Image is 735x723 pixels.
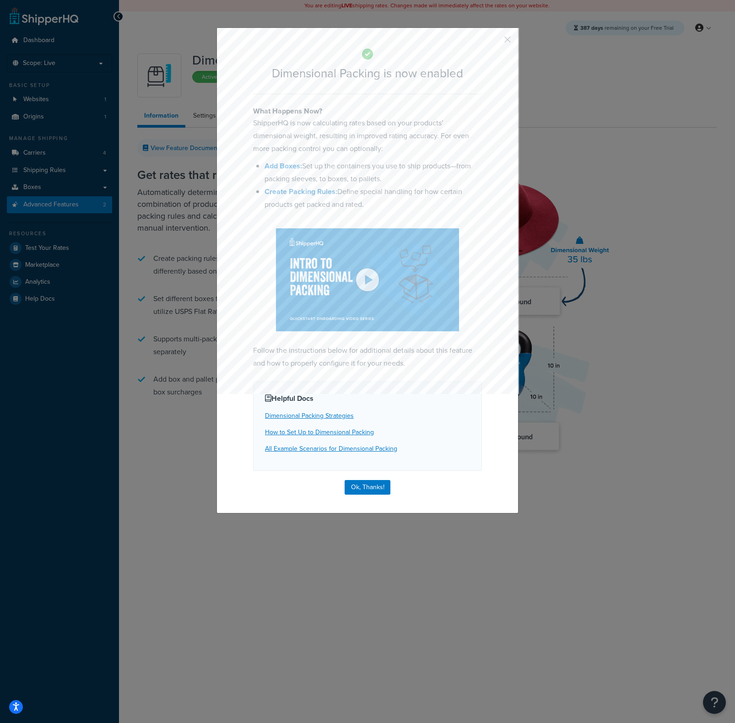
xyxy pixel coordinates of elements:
[253,117,482,155] p: ShipperHQ is now calculating rates based on your products’ dimensional weight, resulting in impro...
[345,480,390,495] button: Ok, Thanks!
[253,106,482,117] h4: What Happens Now?
[253,344,482,370] p: Follow the instructions below for additional details about this feature and how to properly confi...
[253,67,482,80] h2: Dimensional Packing is now enabled
[265,393,470,404] h4: Helpful Docs
[265,427,374,437] a: How to Set Up to Dimensional Packing
[265,444,397,453] a: All Example Scenarios for Dimensional Packing
[276,228,459,331] img: Dimensional Packing Overview
[265,161,302,171] a: Add Boxes:
[265,160,482,185] li: Set up the containers you use to ship products—from packing sleeves, to boxes, to pallets.
[265,411,354,421] a: Dimensional Packing Strategies
[265,186,337,197] a: Create Packing Rules:
[265,185,482,211] li: Define special handling for how certain products get packed and rated.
